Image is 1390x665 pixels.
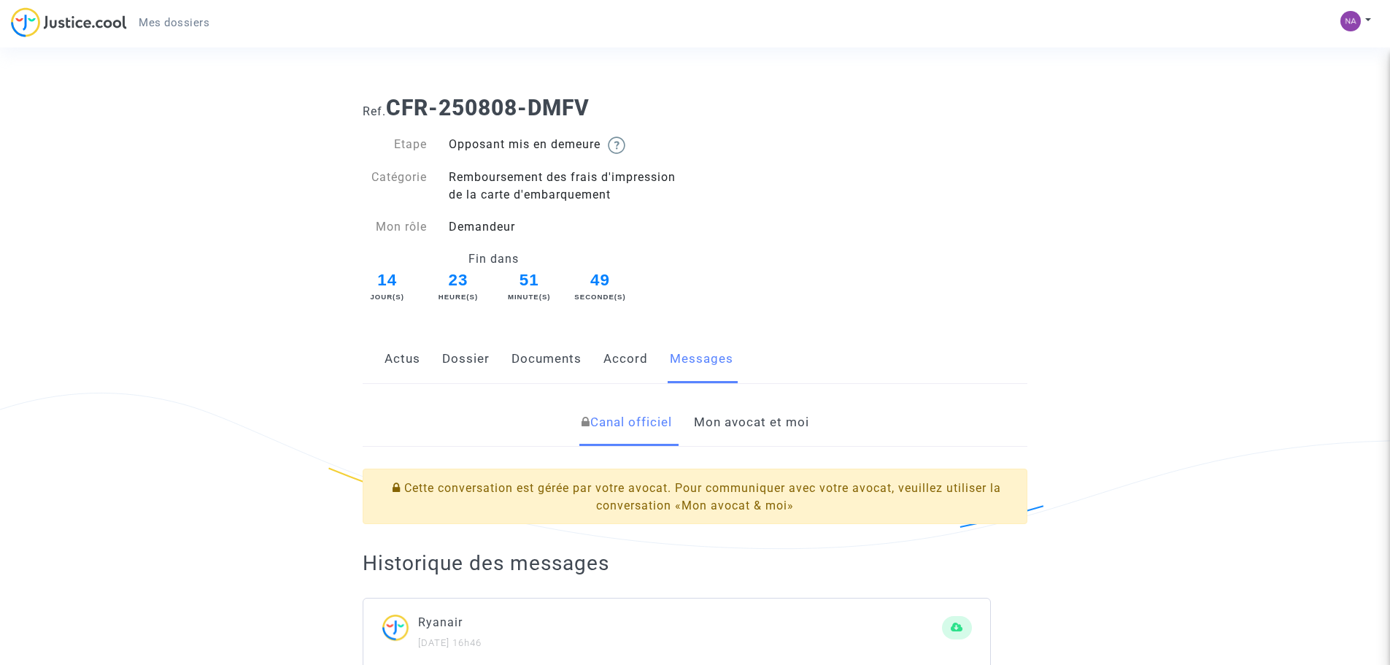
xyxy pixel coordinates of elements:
a: Mes dossiers [127,12,221,34]
div: Opposant mis en demeure [438,136,695,154]
a: Documents [511,335,582,383]
span: Ref. [363,104,386,118]
a: Mon avocat et moi [694,399,809,447]
span: Mes dossiers [139,16,209,29]
h2: Historique des messages [363,550,1027,576]
a: Dossier [442,335,490,383]
div: Jour(s) [361,292,414,302]
div: Mon rôle [352,218,438,236]
small: [DATE] 16h46 [418,637,482,648]
span: 49 [574,268,627,293]
div: Remboursement des frais d'impression de la carte d'embarquement [438,169,695,204]
div: Heure(s) [432,292,484,302]
a: Messages [670,335,733,383]
a: Canal officiel [582,399,672,447]
span: 23 [432,268,484,293]
div: Seconde(s) [574,292,627,302]
img: help.svg [608,137,625,154]
span: 51 [503,268,555,293]
a: Accord [603,335,648,383]
div: Etape [352,136,438,154]
img: jc-logo.svg [11,7,127,37]
div: Catégorie [352,169,438,204]
img: 430f47647b85bce5b69c6b8718201d5e [1340,11,1361,31]
div: Fin dans [352,250,636,268]
img: ... [382,613,418,650]
div: Minute(s) [503,292,555,302]
p: Ryanair [418,613,942,631]
div: Demandeur [438,218,695,236]
div: Cette conversation est gérée par votre avocat. Pour communiquer avec votre avocat, veuillez utili... [363,469,1027,524]
a: Actus [385,335,420,383]
span: 14 [361,268,414,293]
b: CFR-250808-DMFV [386,95,590,120]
